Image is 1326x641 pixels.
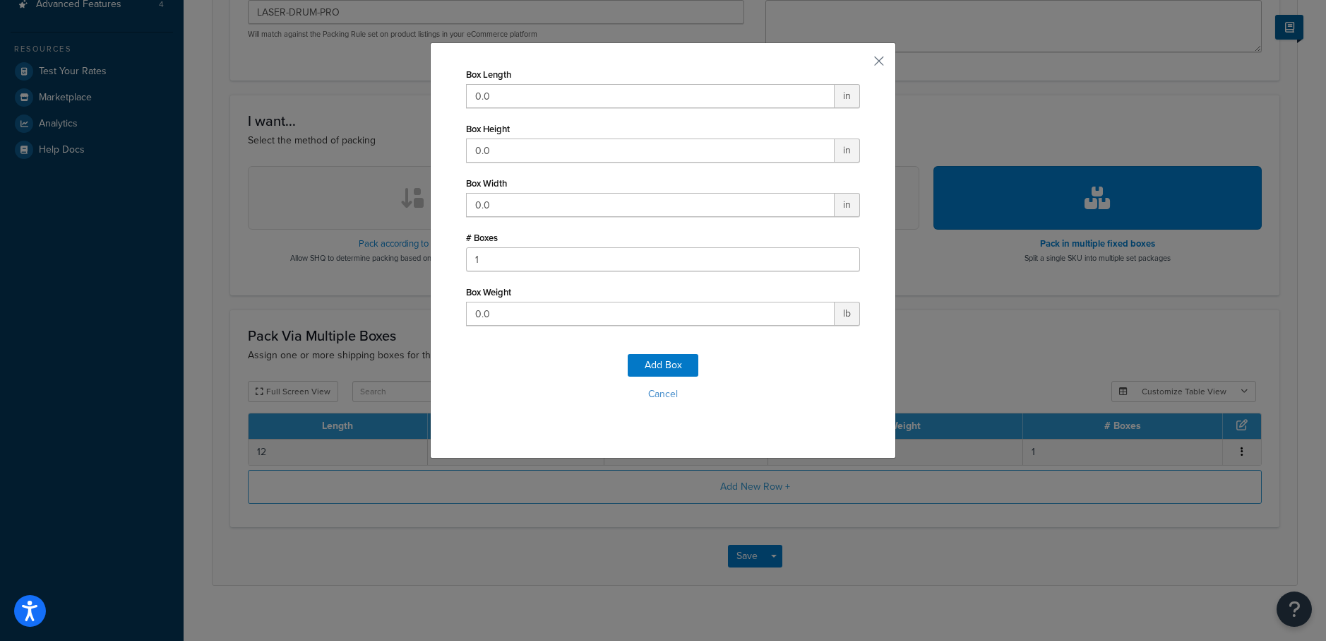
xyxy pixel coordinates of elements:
label: Box Width [466,178,507,189]
span: in [835,139,860,163]
span: in [835,84,860,108]
label: Box Length [466,69,511,80]
label: # Boxes [466,233,498,243]
label: Box Height [466,124,510,134]
button: Add Box [628,354,698,377]
label: Box Weight [466,287,511,298]
span: lb [835,302,860,326]
button: Cancel [466,384,860,405]
span: in [835,193,860,217]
